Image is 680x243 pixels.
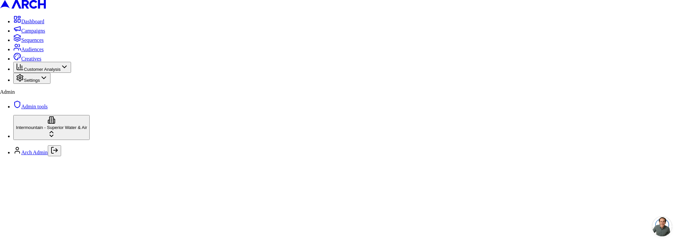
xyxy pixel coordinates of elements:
span: Admin tools [21,104,48,109]
span: Settings [24,78,40,83]
span: Audiences [21,47,44,52]
button: Intermountain - Superior Water & Air [13,115,90,140]
a: Open chat [652,216,672,236]
span: Sequences [21,37,44,43]
span: Campaigns [21,28,45,34]
a: Audiences [13,47,44,52]
button: Log out [48,145,61,156]
span: Customer Analysis [24,67,60,72]
span: Creatives [21,56,41,61]
a: Admin tools [13,104,48,109]
span: Intermountain - Superior Water & Air [16,125,87,130]
a: Sequences [13,37,44,43]
a: Arch Admin [21,150,48,155]
button: Customer Analysis [13,62,71,73]
a: Creatives [13,56,41,61]
button: Settings [13,73,50,84]
a: Dashboard [13,19,44,24]
a: Campaigns [13,28,45,34]
span: Dashboard [21,19,44,24]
